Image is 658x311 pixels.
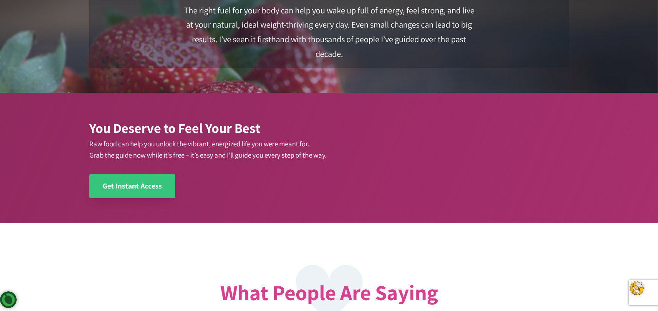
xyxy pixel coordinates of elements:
p: Raw food can help you unlock the vibrant, energized life you were meant for. Grab the guide now w... [89,138,569,161]
h2: What People Are Saying [89,277,569,309]
h4: The right fuel for your body can help you wake up full of energy, feel strong, and live at your n... [183,3,475,61]
a: Get Instant Access [89,174,175,198]
h3: You Deserve to Feel Your Best [89,118,569,138]
span: Get Instant Access [103,181,162,191]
